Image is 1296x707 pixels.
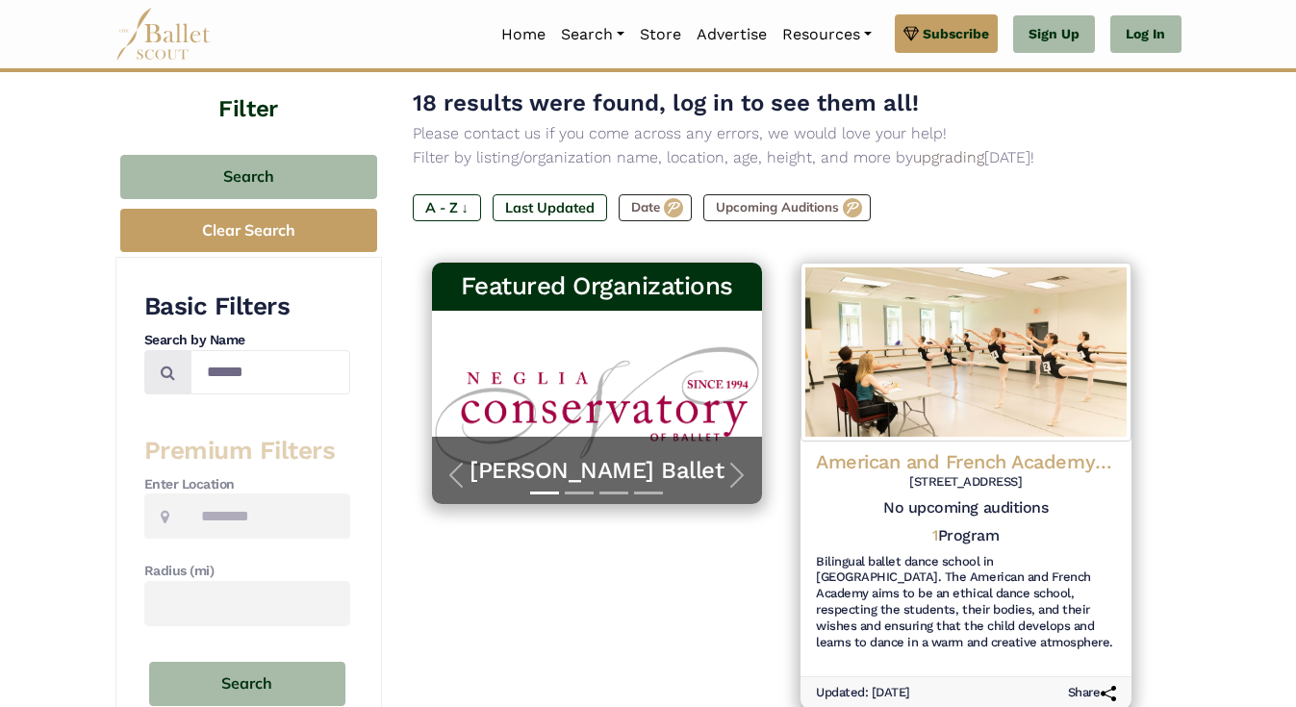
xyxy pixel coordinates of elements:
h3: Premium Filters [144,435,350,467]
h4: American and French Academy of Dance - [GEOGRAPHIC_DATA] [816,449,1116,474]
span: 1 [932,526,938,544]
h4: Filter [115,54,382,126]
p: Please contact us if you come across any errors, we would love your help! [413,121,1151,146]
button: Slide 4 [634,482,663,504]
h4: Enter Location [144,475,350,494]
h3: Featured Organizations [447,270,748,303]
h4: Search by Name [144,331,350,350]
h5: No upcoming auditions [816,498,1116,518]
button: Clear Search [120,209,377,252]
h6: Share [1068,685,1116,701]
label: Upcoming Auditions [703,194,871,221]
h6: [STREET_ADDRESS] [816,474,1116,491]
a: Search [553,14,632,55]
h6: Updated: [DATE] [816,685,910,701]
label: Date [619,194,692,221]
h6: Bilingual ballet dance school in [GEOGRAPHIC_DATA]. The American and French Academy aims to be an... [816,554,1116,651]
button: Slide 1 [530,482,559,504]
a: Home [494,14,553,55]
button: Search [149,662,345,707]
h3: Basic Filters [144,290,350,323]
p: Filter by listing/organization name, location, age, height, and more by [DATE]! [413,145,1151,170]
span: Subscribe [923,23,989,44]
a: Advertise [689,14,775,55]
img: gem.svg [903,23,919,44]
span: 18 results were found, log in to see them all! [413,89,919,116]
input: Search by names... [191,350,350,395]
a: Store [632,14,689,55]
a: Subscribe [895,14,998,53]
a: Log In [1110,15,1181,54]
button: Slide 3 [599,482,628,504]
label: Last Updated [493,194,607,221]
button: Search [120,155,377,200]
h4: Radius (mi) [144,562,350,581]
a: upgrading [913,148,984,166]
h5: Program [932,526,999,546]
img: Logo [800,263,1131,442]
a: Sign Up [1013,15,1095,54]
a: [PERSON_NAME] Ballet [451,456,744,486]
a: Resources [775,14,879,55]
button: Slide 2 [565,482,594,504]
input: Location [185,493,350,539]
label: A - Z ↓ [413,194,481,221]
